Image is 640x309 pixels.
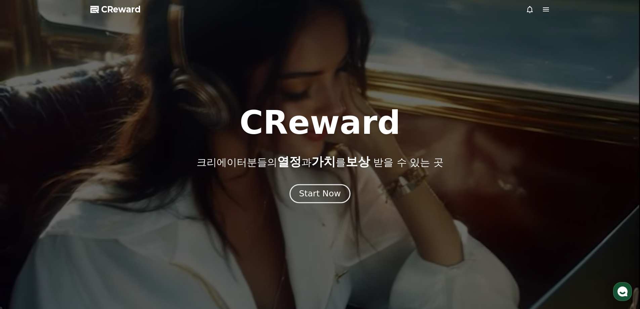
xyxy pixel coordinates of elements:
[61,224,70,229] span: 대화
[311,155,336,168] span: 가치
[87,213,129,230] a: 설정
[21,223,25,229] span: 홈
[44,213,87,230] a: 대화
[197,155,443,168] p: 크리에이터분들의 과 를 받을 수 있는 곳
[277,155,301,168] span: 열정
[101,4,141,15] span: CReward
[290,184,350,203] button: Start Now
[346,155,370,168] span: 보상
[299,188,341,199] div: Start Now
[291,191,349,198] a: Start Now
[104,223,112,229] span: 설정
[2,213,44,230] a: 홈
[240,107,400,139] h1: CReward
[90,4,141,15] a: CReward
